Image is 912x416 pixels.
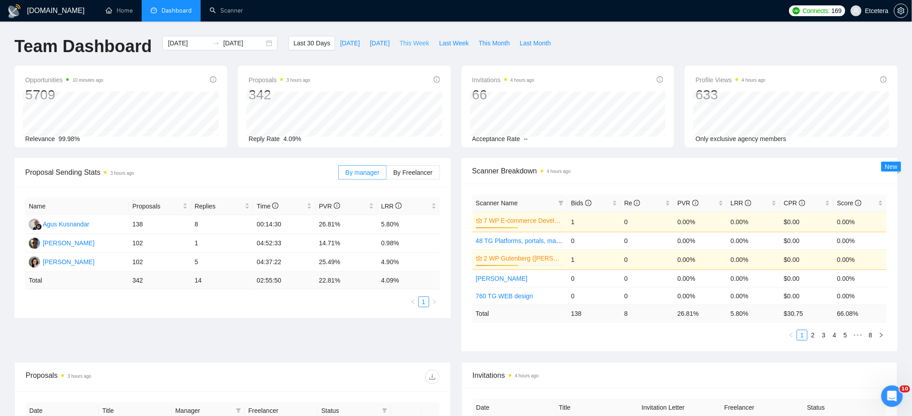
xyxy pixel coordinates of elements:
span: Score [837,199,862,207]
span: Invitations [472,75,535,85]
td: 02:55:50 [253,272,315,289]
span: info-circle [434,76,440,83]
td: Total [25,272,129,289]
span: info-circle [657,76,663,83]
span: info-circle [692,200,699,206]
span: info-circle [272,203,279,209]
span: right [879,332,884,338]
span: Acceptance Rate [472,135,521,142]
span: info-circle [585,200,592,206]
li: 1 [418,297,429,307]
div: 342 [249,86,310,103]
li: 5 [840,330,851,341]
img: gigradar-bm.png [36,224,42,230]
span: Re [624,199,641,207]
img: AK [29,219,40,230]
span: Connects: [803,6,830,16]
span: Last Month [520,38,551,48]
span: Last 30 Days [293,38,330,48]
span: Opportunities [25,75,103,85]
time: 4 hours ago [511,78,535,83]
span: PVR [319,203,340,210]
a: AKAgus Kusnandar [29,220,90,227]
td: 26.81% [315,215,377,234]
span: left [789,332,794,338]
td: Total [472,305,568,322]
input: End date [223,38,264,48]
td: 26.81 % [674,305,727,322]
button: This Month [474,36,515,50]
td: 0.00% [674,287,727,305]
td: 0.00% [834,212,887,232]
span: to [212,40,220,47]
div: 66 [472,86,535,103]
span: Proposal Sending Stats [25,167,338,178]
td: 22.81 % [315,272,377,289]
li: 8 [865,330,876,341]
button: left [408,297,418,307]
time: 4 hours ago [515,373,539,378]
a: setting [894,7,908,14]
time: 3 hours ago [110,171,134,176]
td: 0.00% [727,270,780,287]
a: 1 [797,330,807,340]
li: Next Page [876,330,887,341]
span: -- [524,135,528,142]
span: Invitations [473,370,887,381]
td: 5.80% [377,215,440,234]
td: 342 [129,272,191,289]
a: 7 WP E-commerce Development ([PERSON_NAME] B) [484,216,562,226]
td: 0 [621,249,674,270]
td: 5.80 % [727,305,780,322]
td: $0.00 [780,270,833,287]
td: 1 [191,234,253,253]
span: Replies [195,201,243,211]
td: $0.00 [780,287,833,305]
button: left [786,330,797,341]
span: Profile Views [696,75,766,85]
span: filter [557,196,566,210]
td: 0 [567,232,620,249]
span: Time [257,203,279,210]
span: Scanner Breakdown [472,165,887,177]
span: 10 [900,385,910,393]
td: 0.00% [674,249,727,270]
li: Previous Page [786,330,797,341]
td: 0 [567,270,620,287]
div: [PERSON_NAME] [43,257,94,267]
span: By manager [346,169,379,176]
span: info-circle [210,76,216,83]
span: 169 [831,6,841,16]
td: 04:52:33 [253,234,315,253]
td: 138 [567,305,620,322]
a: 48 TG Platforms, portals, marketplaces [476,237,585,244]
td: 04:37:22 [253,253,315,272]
li: 4 [829,330,840,341]
a: 2 [808,330,818,340]
a: 5 [840,330,850,340]
time: 4 hours ago [547,169,571,174]
button: Last Month [515,36,556,50]
button: This Week [395,36,434,50]
img: AP [29,238,40,249]
li: Next 5 Pages [851,330,865,341]
a: 1 [419,297,429,307]
td: 0.00% [727,232,780,249]
td: 25.49% [315,253,377,272]
span: dashboard [151,7,157,13]
td: 0.00% [674,270,727,287]
span: LRR [381,203,402,210]
span: user [853,8,859,14]
li: 2 [808,330,818,341]
button: right [429,297,440,307]
li: 1 [797,330,808,341]
td: $0.00 [780,232,833,249]
td: 8 [191,215,253,234]
span: filter [558,200,564,206]
td: 0.98% [377,234,440,253]
button: Last Week [434,36,474,50]
span: crown [476,255,482,261]
span: filter [382,408,387,413]
td: 102 [129,234,191,253]
span: This Month [479,38,510,48]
